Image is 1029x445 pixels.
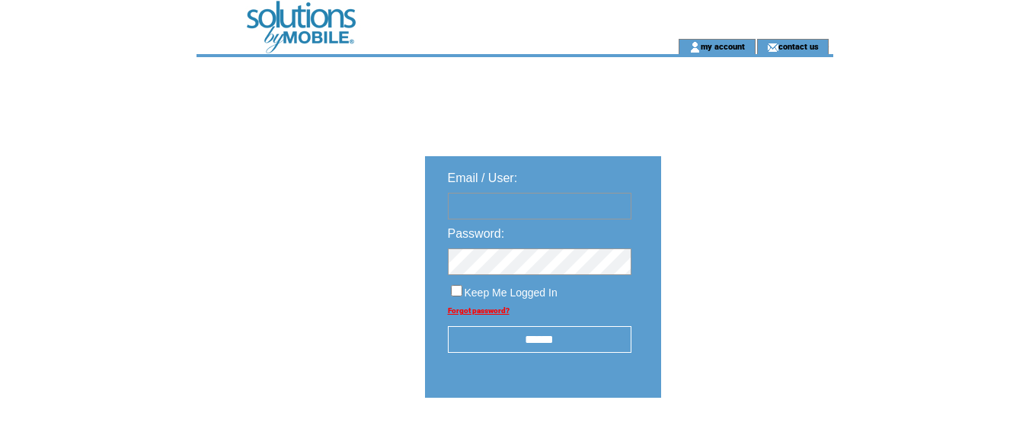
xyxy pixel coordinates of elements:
a: Forgot password? [448,306,510,315]
img: account_icon.gif;jsessionid=2FFC10ECE4D10CA18192130E044EE497 [689,41,701,53]
span: Email / User: [448,171,518,184]
img: contact_us_icon.gif;jsessionid=2FFC10ECE4D10CA18192130E044EE497 [767,41,778,53]
a: my account [701,41,745,51]
span: Password: [448,227,505,240]
span: Keep Me Logged In [465,287,558,299]
a: contact us [778,41,819,51]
